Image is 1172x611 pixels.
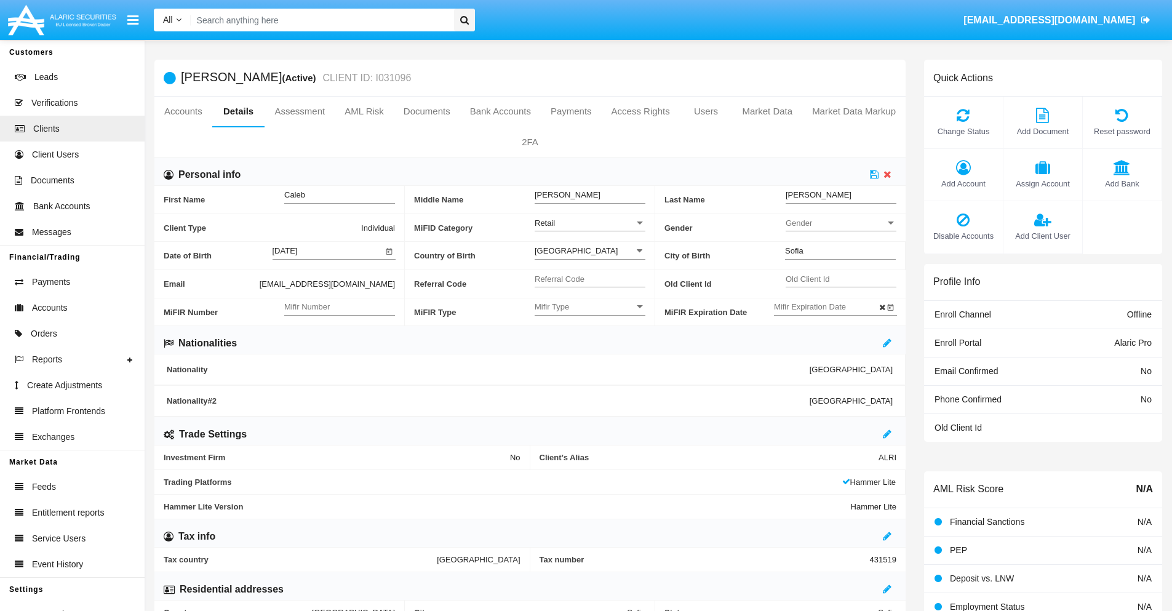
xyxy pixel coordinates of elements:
[958,3,1157,38] a: [EMAIL_ADDRESS][DOMAIN_NAME]
[32,226,71,239] span: Messages
[32,481,56,493] span: Feeds
[535,218,555,228] span: Retail
[963,15,1135,25] span: [EMAIL_ADDRESS][DOMAIN_NAME]
[1010,178,1076,190] span: Assign Account
[510,453,520,462] span: No
[32,431,74,444] span: Exchanges
[383,244,396,257] button: Open calendar
[950,573,1014,583] span: Deposit vs. LNW
[664,186,786,214] span: Last Name
[154,97,212,126] a: Accounts
[935,423,982,433] span: Old Client Id
[164,278,260,290] span: Email
[154,14,191,26] a: All
[179,428,247,441] h6: Trade Settings
[32,148,79,161] span: Client Users
[361,222,395,234] span: Individual
[32,276,70,289] span: Payments
[414,270,535,298] span: Referral Code
[32,405,105,418] span: Platform Frontends
[191,9,450,31] input: Search
[950,545,967,555] span: PEP
[664,242,785,270] span: City of Birth
[164,186,284,214] span: First Name
[870,555,896,564] span: 431519
[935,338,981,348] span: Enroll Portal
[167,396,810,405] span: Nationality #2
[1127,309,1152,319] span: Offline
[1010,126,1076,137] span: Add Document
[6,2,118,38] img: Logo image
[1089,126,1155,137] span: Reset password
[935,366,998,376] span: Email Confirmed
[664,270,786,298] span: Old Client Id
[414,298,535,326] span: MiFIR Type
[732,97,802,126] a: Market Data
[437,555,520,564] span: [GEOGRAPHIC_DATA]
[879,453,896,462] span: ALRI
[32,302,68,314] span: Accounts
[935,394,1002,404] span: Phone Confirmed
[394,97,460,126] a: Documents
[540,555,870,564] span: Tax number
[32,506,105,519] span: Entitlement reports
[950,517,1024,527] span: Financial Sanctions
[930,230,997,242] span: Disable Accounts
[178,168,241,182] h6: Personal info
[180,583,284,596] h6: Residential addresses
[164,298,284,326] span: MiFIR Number
[1138,573,1152,583] span: N/A
[164,555,437,564] span: Tax country
[32,353,62,366] span: Reports
[935,309,991,319] span: Enroll Channel
[933,72,993,84] h6: Quick Actions
[163,15,173,25] span: All
[31,327,57,340] span: Orders
[167,365,810,374] span: Nationality
[540,453,879,462] span: Client’s Alias
[933,276,980,287] h6: Profile Info
[31,174,74,187] span: Documents
[178,337,237,350] h6: Nationalities
[181,71,411,85] h5: [PERSON_NAME]
[802,97,906,126] a: Market Data Markup
[265,97,335,126] a: Assessment
[1138,545,1152,555] span: N/A
[1141,394,1152,404] span: No
[414,214,535,242] span: MiFID Category
[1138,517,1152,527] span: N/A
[664,214,786,242] span: Gender
[1114,338,1152,348] span: Alaric Pro
[1010,230,1076,242] span: Add Client User
[664,298,774,326] span: MiFIR Expiration Date
[602,97,680,126] a: Access Rights
[851,502,896,511] span: Hammer Lite
[1141,366,1152,376] span: No
[842,477,896,487] span: Hammer Lite
[810,365,893,374] span: [GEOGRAPHIC_DATA]
[178,530,215,543] h6: Tax info
[933,483,1003,495] h6: AML Risk Score
[164,242,273,270] span: Date of Birth
[335,97,394,126] a: AML Risk
[33,122,60,135] span: Clients
[164,453,510,462] span: Investment Firm
[414,242,535,270] span: Country of Birth
[885,300,897,313] button: Open calendar
[260,278,395,290] span: [EMAIL_ADDRESS][DOMAIN_NAME]
[33,200,90,213] span: Bank Accounts
[164,222,361,234] span: Client Type
[541,97,602,126] a: Payments
[164,502,851,511] span: Hammer Lite Version
[810,396,893,405] span: [GEOGRAPHIC_DATA]
[154,127,906,157] a: 2FA
[535,302,634,312] span: Mifir Type
[680,97,733,126] a: Users
[930,178,997,190] span: Add Account
[282,71,319,85] div: (Active)
[31,97,78,110] span: Verifications
[212,97,265,126] a: Details
[786,218,885,228] span: Gender
[27,379,102,392] span: Create Adjustments
[414,186,535,214] span: Middle Name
